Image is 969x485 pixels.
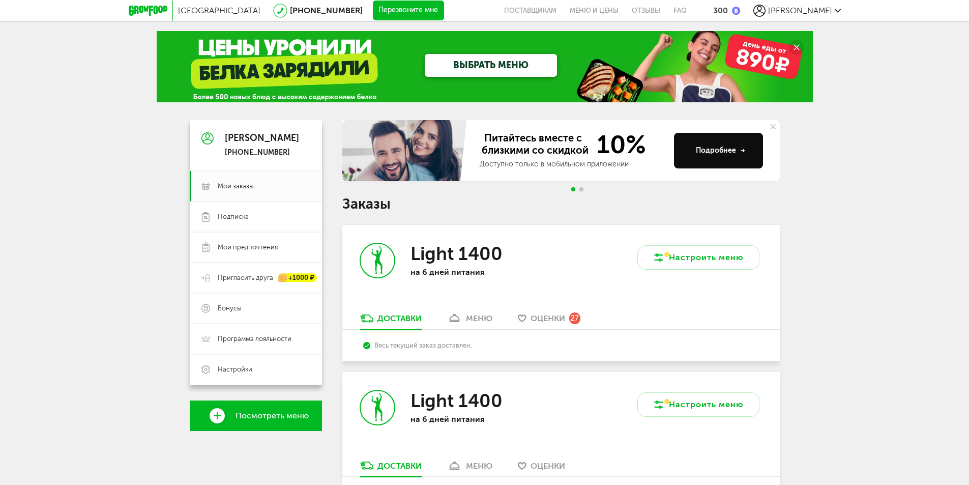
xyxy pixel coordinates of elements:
span: Настройки [218,365,252,374]
p: на 6 дней питания [410,267,543,277]
span: Оценки [531,461,565,471]
span: Мои заказы [218,182,254,191]
span: Питайтесь вместе с близкими со скидкой [480,132,591,157]
p: на 6 дней питания [410,414,543,424]
a: Доставки [355,313,427,329]
div: [PHONE_NUMBER] [225,148,299,157]
span: Go to slide 2 [579,187,583,191]
div: Доставки [377,313,422,323]
span: [GEOGRAPHIC_DATA] [178,6,260,15]
button: Подробнее [674,133,763,168]
div: меню [466,313,492,323]
div: 27 [569,312,580,324]
span: Программа лояльности [218,334,291,344]
button: Перезвоните мне [373,1,444,21]
a: [PHONE_NUMBER] [290,6,363,15]
a: Пригласить друга +1000 ₽ [190,263,322,293]
div: Доставки [377,461,422,471]
a: Оценки [513,460,570,476]
div: меню [466,461,492,471]
button: Настроить меню [637,245,759,270]
div: Доступно только в мобильном приложении [480,159,666,169]
a: меню [442,460,497,476]
a: меню [442,313,497,329]
div: Весь текущий заказ доставлен. [363,341,758,349]
img: bonus_b.cdccf46.png [732,7,740,15]
img: family-banner.579af9d.jpg [342,120,469,181]
a: ВЫБРАТЬ МЕНЮ [425,54,557,77]
span: Оценки [531,313,565,323]
span: Go to slide 1 [571,187,575,191]
a: Мои заказы [190,171,322,202]
span: Мои предпочтения [218,243,278,252]
a: Оценки 27 [513,313,585,329]
span: [PERSON_NAME] [768,6,832,15]
a: Доставки [355,460,427,476]
a: Подписка [190,202,322,232]
a: Настройки [190,354,322,385]
div: +1000 ₽ [278,274,317,282]
h1: Заказы [342,197,780,211]
a: Мои предпочтения [190,232,322,263]
span: 10% [591,132,646,157]
div: 300 [713,6,728,15]
a: Программа лояльности [190,324,322,354]
span: Бонусы [218,304,242,313]
div: [PERSON_NAME] [225,133,299,144]
h3: Light 1400 [410,390,503,412]
h3: Light 1400 [410,243,503,265]
span: Пригласить друга [218,273,273,282]
span: Посмотреть меню [236,411,309,420]
div: Подробнее [696,146,745,156]
button: Настроить меню [637,392,759,417]
span: Подписка [218,212,249,221]
a: Бонусы [190,293,322,324]
a: Посмотреть меню [190,401,322,431]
